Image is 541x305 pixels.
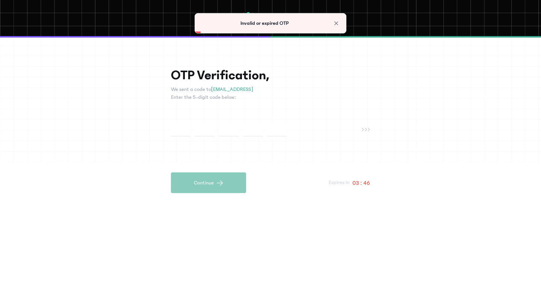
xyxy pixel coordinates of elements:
span: [EMAIL_ADDRESS] [211,86,253,92]
p: 03 : 46 [352,178,370,187]
p: Expires in [329,179,349,187]
p: Enter the 5-digit code below: [171,94,370,101]
h1: OTP Verification, [171,68,370,83]
button: Close [332,20,340,27]
button: Continue [171,172,246,193]
span: Invalid or expired OTP [240,20,289,26]
p: We sent a code to [171,86,370,94]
